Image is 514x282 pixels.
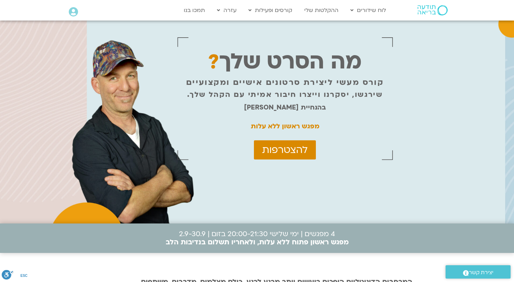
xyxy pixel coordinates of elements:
[446,265,511,279] a: יצירת קשר
[244,103,326,112] strong: בהנחיית [PERSON_NAME]
[187,90,383,99] p: שירגשו, יסקרנו וייצרו חיבור אמיתי עם הקהל שלך.
[469,268,493,277] span: יצירת קשר
[254,140,316,159] a: להצטרפות
[180,4,208,17] a: תמכו בנו
[208,57,362,66] p: מה הסרט שלך
[214,4,240,17] a: עזרה
[208,49,219,76] span: ?
[417,5,448,15] img: תודעה בריאה
[251,122,319,131] strong: מפגש ראשון ללא עלות
[301,4,342,17] a: ההקלטות שלי
[262,144,308,155] span: להצטרפות
[186,78,384,87] p: קורס מעשי ליצירת סרטונים אישיים ומקצועיים
[347,4,389,17] a: לוח שידורים
[245,4,296,17] a: קורסים ופעילות
[166,230,349,246] p: 4 מפגשים | ימי שלישי 20:00-21:30 בזום | 2.9-30.9
[166,238,349,247] b: מפגש ראשון פתוח ללא עלות, ולאחריו תשלום בנדיבות הלב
